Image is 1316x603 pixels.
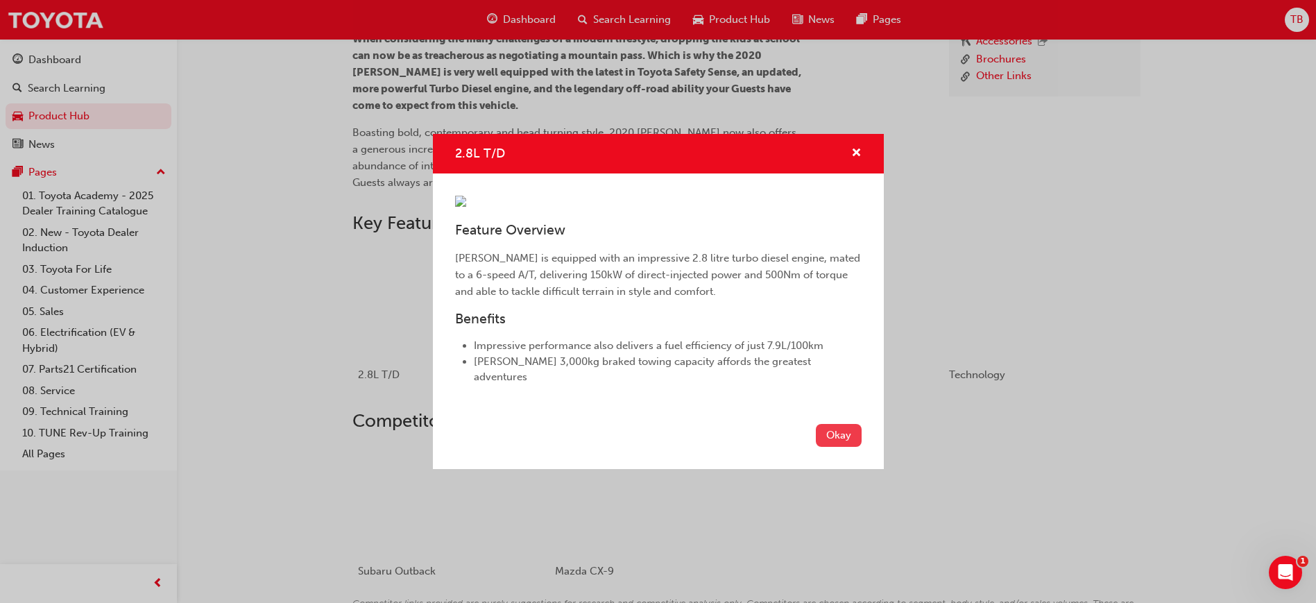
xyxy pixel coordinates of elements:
[1297,556,1308,567] span: 1
[455,252,863,298] span: [PERSON_NAME] is equipped with an impressive 2.8 litre turbo diesel engine, mated to a 6-speed A/...
[433,134,884,468] div: 2.8L T/D
[816,424,862,447] button: Okay
[474,338,862,354] li: Impressive performance also delivers a fuel efficiency of just 7.9L/100km
[455,146,505,161] span: 2.8L T/D
[851,145,862,162] button: cross-icon
[851,148,862,160] span: cross-icon
[455,311,862,327] h3: Benefits
[474,354,862,385] li: [PERSON_NAME] 3,000kg braked towing capacity affords the greatest adventures
[1269,556,1302,589] iframe: Intercom live chat
[455,222,862,238] h3: Feature Overview
[455,196,466,207] img: 6e432a44-dcf8-4c54-b5a9-bae3b8e78dae.jpg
